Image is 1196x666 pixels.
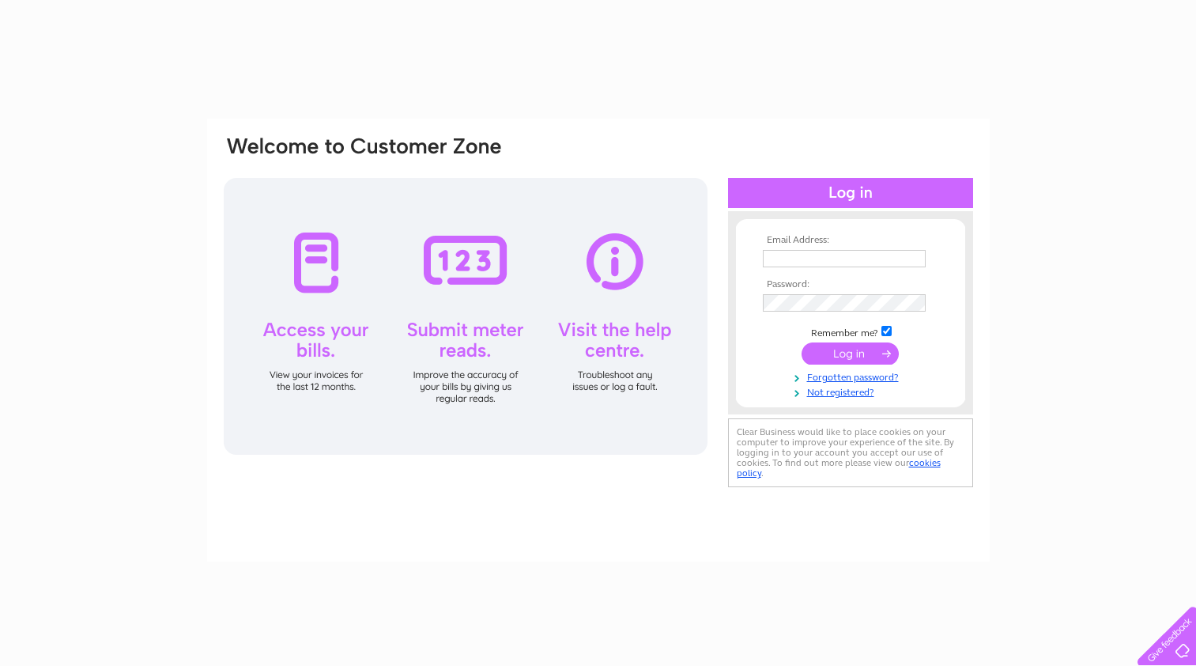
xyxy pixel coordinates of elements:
[759,235,942,246] th: Email Address:
[759,324,942,339] td: Remember me?
[737,457,941,479] a: cookies policy
[763,384,942,399] a: Not registered?
[802,342,899,365] input: Submit
[763,369,942,384] a: Forgotten password?
[759,279,942,290] th: Password:
[728,418,973,487] div: Clear Business would like to place cookies on your computer to improve your experience of the sit...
